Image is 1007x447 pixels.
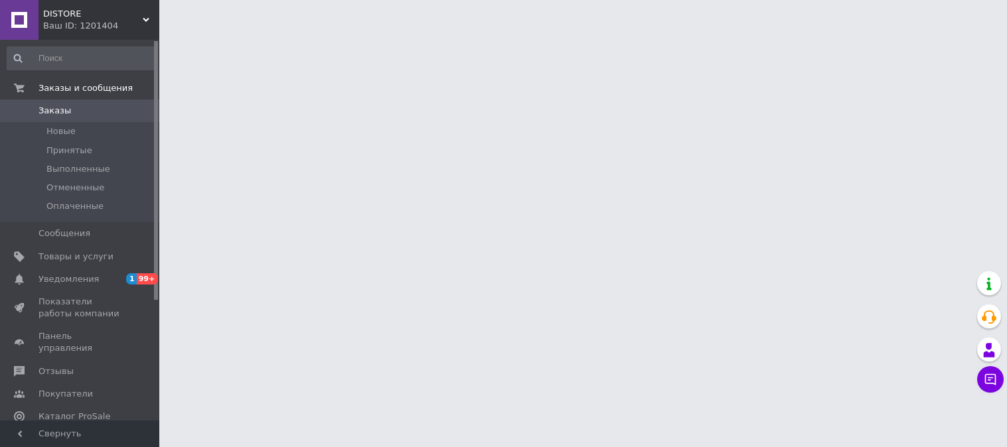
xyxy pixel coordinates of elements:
span: DISTORE [43,8,143,20]
span: 99+ [137,273,159,285]
span: 1 [126,273,137,285]
span: Заказы [39,105,71,117]
span: Отзывы [39,365,74,377]
span: Оплаченные [46,200,104,212]
span: Принятые [46,145,92,157]
span: Новые [46,125,76,137]
span: Товары и услуги [39,251,114,263]
span: Панель управления [39,330,123,354]
span: Сообщения [39,227,90,239]
span: Заказы и сообщения [39,82,133,94]
span: Отмененные [46,182,104,194]
span: Выполненные [46,163,110,175]
span: Покупатели [39,388,93,400]
div: Ваш ID: 1201404 [43,20,159,32]
span: Каталог ProSale [39,411,110,422]
input: Поиск [7,46,157,70]
button: Чат с покупателем [977,366,1004,393]
span: Показатели работы компании [39,296,123,320]
span: Уведомления [39,273,99,285]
